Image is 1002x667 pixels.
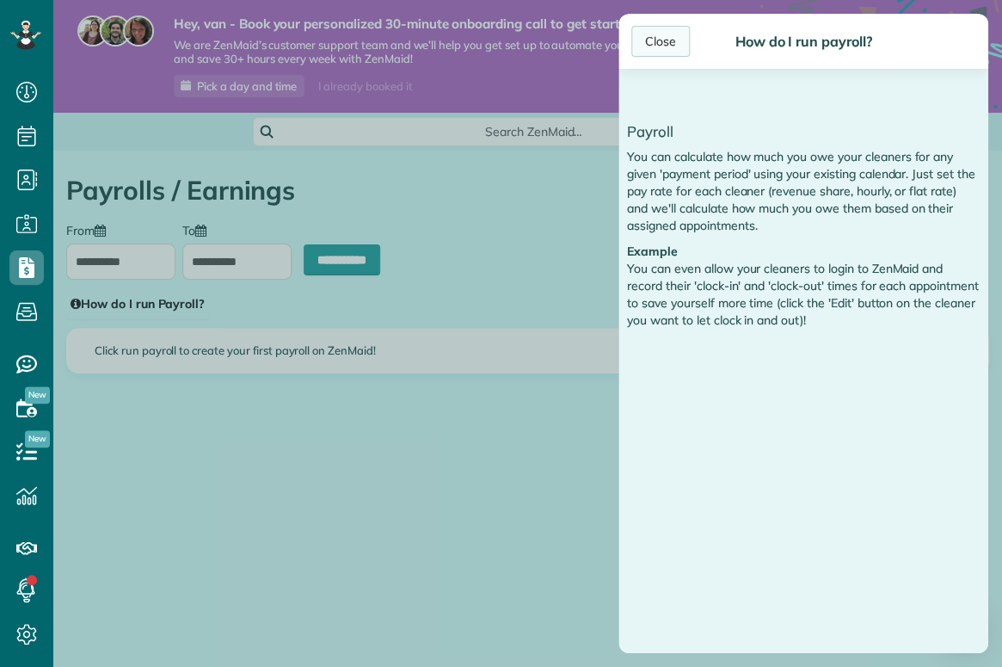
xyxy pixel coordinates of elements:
span: New [25,386,50,404]
div: Close [631,26,690,57]
h4: Payroll [627,124,980,139]
p: You can even allow your cleaners to login to ZenMaid and record their 'clock-in' and 'clock-out' ... [627,260,980,329]
strong: Example [627,244,678,259]
span: New [25,430,50,448]
div: How do I run payroll? [729,33,876,50]
p: You can calculate how much you owe your cleaners for any given 'payment period' using your existi... [627,148,980,234]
